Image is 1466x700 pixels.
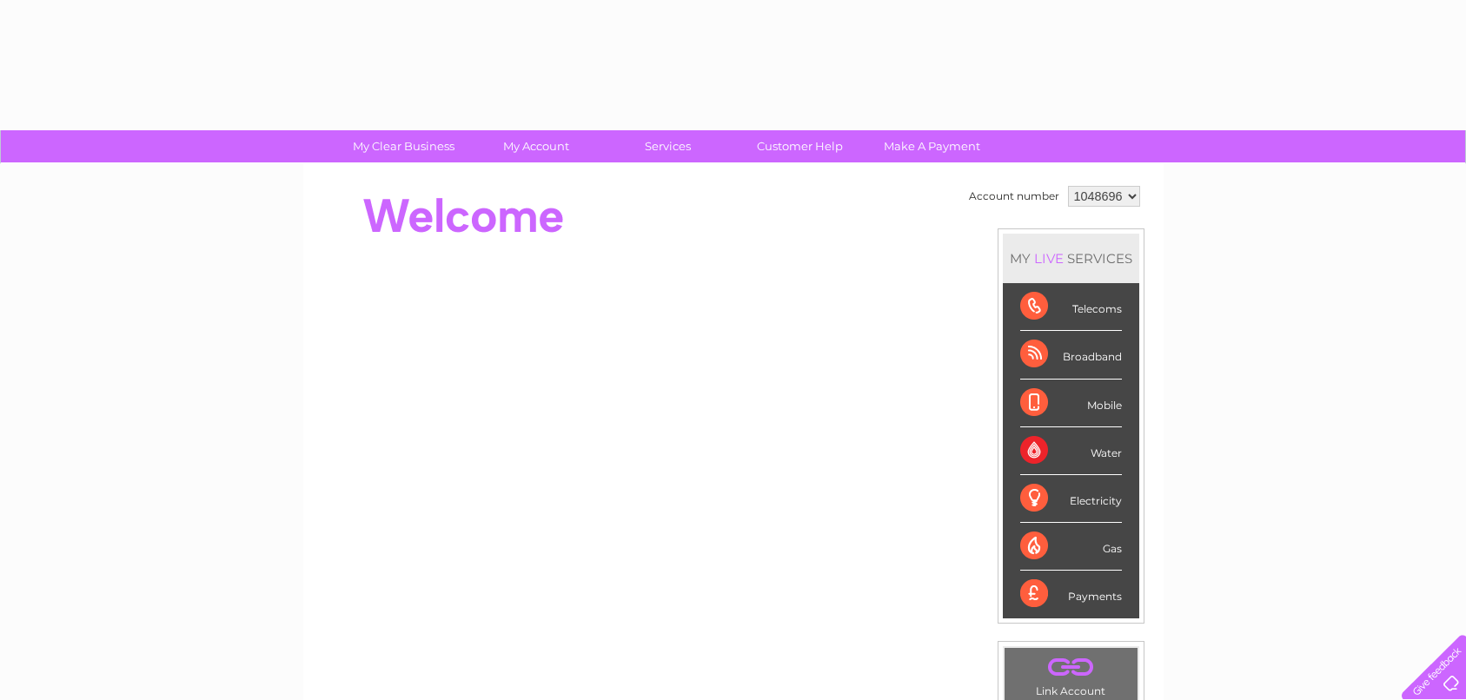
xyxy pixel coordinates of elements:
[332,130,475,162] a: My Clear Business
[1020,475,1122,523] div: Electricity
[1031,250,1067,267] div: LIVE
[1020,380,1122,427] div: Mobile
[860,130,1004,162] a: Make A Payment
[1020,331,1122,379] div: Broadband
[1020,571,1122,617] div: Payments
[1020,427,1122,475] div: Water
[1003,234,1139,283] div: MY SERVICES
[1020,523,1122,571] div: Gas
[596,130,740,162] a: Services
[1020,283,1122,331] div: Telecoms
[965,182,1064,211] td: Account number
[1009,652,1133,683] a: .
[464,130,607,162] a: My Account
[728,130,872,162] a: Customer Help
